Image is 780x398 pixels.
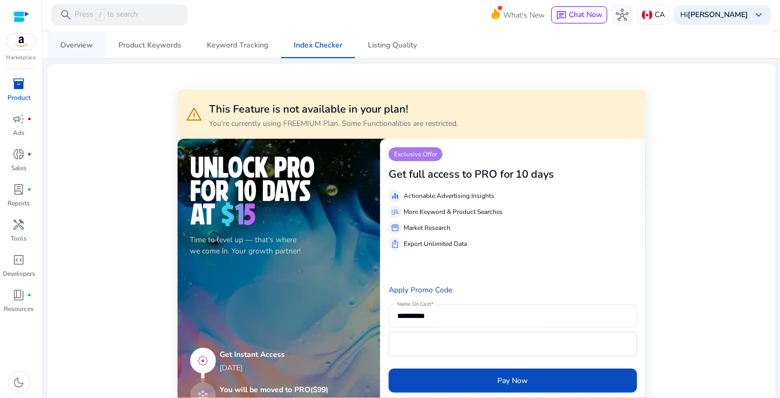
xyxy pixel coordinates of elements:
span: code_blocks [13,253,26,266]
p: Ads [13,128,25,138]
span: equalizer [391,192,399,200]
p: Developers [3,269,35,278]
span: inventory_2 [13,77,26,90]
span: ios_share [391,240,399,248]
h5: Get Instant Access [220,351,329,360]
p: More Keyword & Product Searches [404,207,503,217]
h5: You will be moved to PRO [220,386,329,395]
p: Resources [4,304,34,314]
p: Reports [8,198,30,208]
span: donut_small [13,148,26,161]
p: Marketplace [6,54,36,62]
h3: This Feature is not available in your plan! [210,103,459,116]
span: Overview [60,42,93,49]
p: Tools [11,234,27,243]
img: ca.svg [642,10,653,20]
iframe: Secure card payment input frame [395,333,631,355]
span: dark_mode [13,376,26,389]
span: ($99) [311,385,329,395]
span: handyman [13,218,26,231]
p: CA [655,5,665,24]
span: Listing Quality [368,42,417,49]
span: manage_search [391,208,399,216]
button: chatChat Now [551,6,607,23]
mat-label: Name On Card [397,301,431,308]
span: hub [616,9,629,21]
img: amazon.svg [7,34,36,50]
h3: 10 days [516,168,554,181]
span: fiber_manual_record [28,293,32,297]
span: / [95,9,105,21]
a: Apply Promo Code [389,285,452,295]
span: chat [556,10,567,21]
span: keyboard_arrow_down [752,9,765,21]
p: Actionable Advertising Insights [404,191,494,201]
span: campaign [13,113,26,125]
span: Pay Now [497,375,528,386]
span: search [60,9,73,21]
span: Index Checker [294,42,342,49]
p: Press to search [75,9,138,21]
button: hub [612,4,633,26]
p: Sales [11,163,27,173]
span: storefront [391,224,399,232]
span: book_4 [13,289,26,301]
h3: Get full access to PRO for [389,168,513,181]
span: Product Keywords [118,42,181,49]
p: Product [7,93,30,102]
span: warning [186,106,203,123]
p: Hi [680,11,748,19]
span: lab_profile [13,183,26,196]
span: fiber_manual_record [28,117,32,121]
b: [PERSON_NAME] [688,10,748,20]
span: fiber_manual_record [28,187,32,192]
p: Exclusive Offer [389,147,443,161]
p: You're currently using FREEMIUM Plan. Some Functionalities are restricted. [210,118,459,129]
p: Market Research [404,223,451,233]
p: Time to level up — that's where we come in. Your growth partner! [190,234,368,257]
span: What's New [503,6,545,25]
span: Keyword Tracking [207,42,268,49]
span: Chat Now [569,10,602,20]
button: Pay Now [389,369,637,393]
span: fiber_manual_record [28,152,32,156]
p: [DATE] [220,362,329,373]
p: Export Unlimited Data [404,239,467,249]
